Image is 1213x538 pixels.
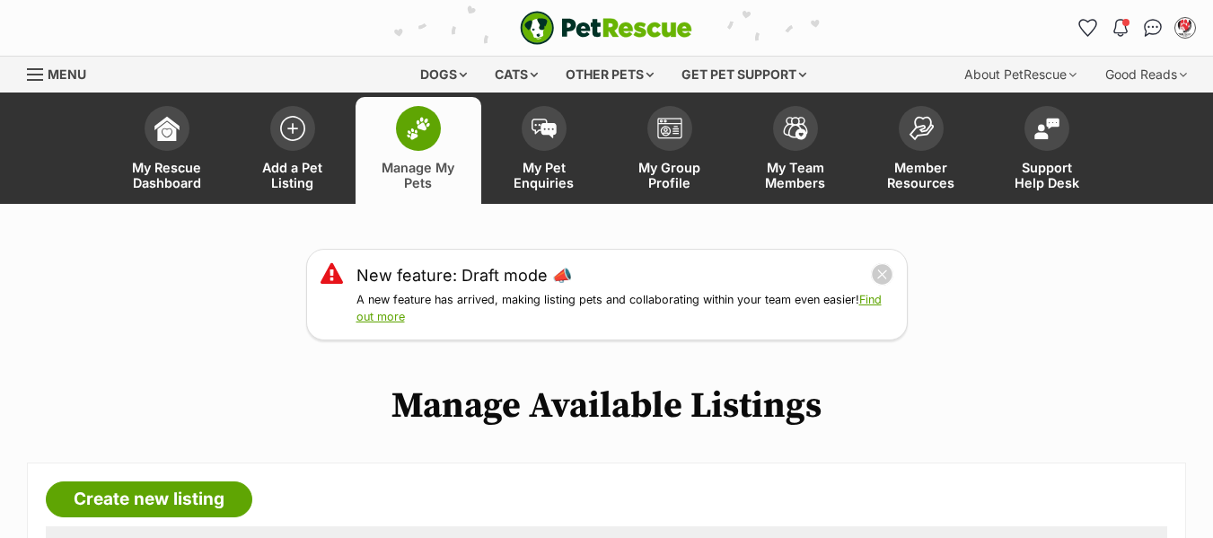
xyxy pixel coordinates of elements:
[1113,19,1128,37] img: notifications-46538b983faf8c2785f20acdc204bb7945ddae34d4c08c2a6579f10ce5e182be.svg
[27,57,99,89] a: Menu
[1106,13,1135,42] button: Notifications
[356,292,893,326] p: A new feature has arrived, making listing pets and collaborating within your team even easier!
[1034,118,1059,139] img: help-desk-icon-fdf02630f3aa405de69fd3d07c3f3aa587a6932b1a1747fa1d2bba05be0121f9.svg
[356,293,882,323] a: Find out more
[408,57,479,93] div: Dogs
[733,97,858,204] a: My Team Members
[657,118,682,139] img: group-profile-icon-3fa3cf56718a62981997c0bc7e787c4b2cf8bcc04b72c1350f741eb67cf2f40e.svg
[280,116,305,141] img: add-pet-listing-icon-0afa8454b4691262ce3f59096e99ab1cd57d4a30225e0717b998d2c9b9846f56.svg
[46,481,252,517] a: Create new listing
[984,97,1110,204] a: Support Help Desk
[230,97,356,204] a: Add a Pet Listing
[154,116,180,141] img: dashboard-icon-eb2f2d2d3e046f16d808141f083e7271f6b2e854fb5c12c21221c1fb7104beca.svg
[520,11,692,45] a: PetRescue
[952,57,1089,93] div: About PetRescue
[783,117,808,140] img: team-members-icon-5396bd8760b3fe7c0b43da4ab00e1e3bb1a5d9ba89233759b79545d2d3fc5d0d.svg
[378,160,459,190] span: Manage My Pets
[504,160,585,190] span: My Pet Enquiries
[553,57,666,93] div: Other pets
[252,160,333,190] span: Add a Pet Listing
[127,160,207,190] span: My Rescue Dashboard
[406,117,431,140] img: manage-my-pets-icon-02211641906a0b7f246fdf0571729dbe1e7629f14944591b6c1af311fb30b64b.svg
[1006,160,1087,190] span: Support Help Desk
[482,57,550,93] div: Cats
[871,263,893,286] button: close
[520,11,692,45] img: logo-e224e6f780fb5917bec1dbf3a21bbac754714ae5b6737aabdf751b685950b380.svg
[356,263,572,287] a: New feature: Draft mode 📣
[858,97,984,204] a: Member Resources
[629,160,710,190] span: My Group Profile
[1138,13,1167,42] a: Conversations
[1171,13,1200,42] button: My account
[532,119,557,138] img: pet-enquiries-icon-7e3ad2cf08bfb03b45e93fb7055b45f3efa6380592205ae92323e6603595dc1f.svg
[356,97,481,204] a: Manage My Pets
[48,66,86,82] span: Menu
[669,57,819,93] div: Get pet support
[104,97,230,204] a: My Rescue Dashboard
[755,160,836,190] span: My Team Members
[481,97,607,204] a: My Pet Enquiries
[1093,57,1200,93] div: Good Reads
[1074,13,1103,42] a: Favourites
[909,116,934,140] img: member-resources-icon-8e73f808a243e03378d46382f2149f9095a855e16c252ad45f914b54edf8863c.svg
[1074,13,1200,42] ul: Account quick links
[607,97,733,204] a: My Group Profile
[1144,19,1163,37] img: chat-41dd97257d64d25036548639549fe6c8038ab92f7586957e7f3b1b290dea8141.svg
[881,160,962,190] span: Member Resources
[1176,19,1194,37] img: Kim Court profile pic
